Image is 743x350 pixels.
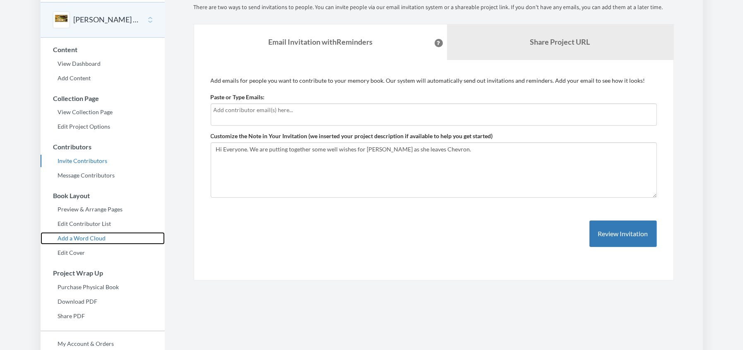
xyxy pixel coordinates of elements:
a: View Collection Page [41,106,165,118]
button: [PERSON_NAME] - You will be missed! [74,14,141,25]
label: Customize the Note in Your Invitation (we inserted your project description if available to help ... [211,132,493,140]
a: Add Content [41,72,165,84]
h3: Project Wrap Up [41,269,165,277]
button: Review Invitation [589,221,657,247]
a: Edit Cover [41,247,165,259]
a: Invite Contributors [41,155,165,167]
h3: Collection Page [41,95,165,102]
p: There are two ways to send invitations to people. You can invite people via our email invitation ... [194,3,674,12]
a: Message Contributors [41,169,165,182]
b: Share Project URL [530,37,590,46]
h3: Book Layout [41,192,165,199]
p: Add emails for people you want to contribute to your memory book. Our system will automatically s... [211,77,657,85]
h3: Content [41,46,165,53]
a: Edit Project Options [41,120,165,133]
a: Share PDF [41,310,165,322]
a: Preview & Arrange Pages [41,203,165,216]
input: Add contributor email(s) here... [214,105,654,115]
label: Paste or Type Emails: [211,93,265,101]
a: My Account & Orders [41,338,165,350]
a: Purchase Physical Book [41,281,165,293]
a: Add a Word Cloud [41,232,165,245]
span: Support [17,6,46,13]
a: Download PDF [41,295,165,308]
a: View Dashboard [41,58,165,70]
a: Edit Contributor List [41,218,165,230]
textarea: Hi Everyone. We are putting together some well wishes for [PERSON_NAME] as she leaves Chevron. [211,142,657,198]
strong: Email Invitation with Reminders [268,37,373,46]
h3: Contributors [41,143,165,151]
